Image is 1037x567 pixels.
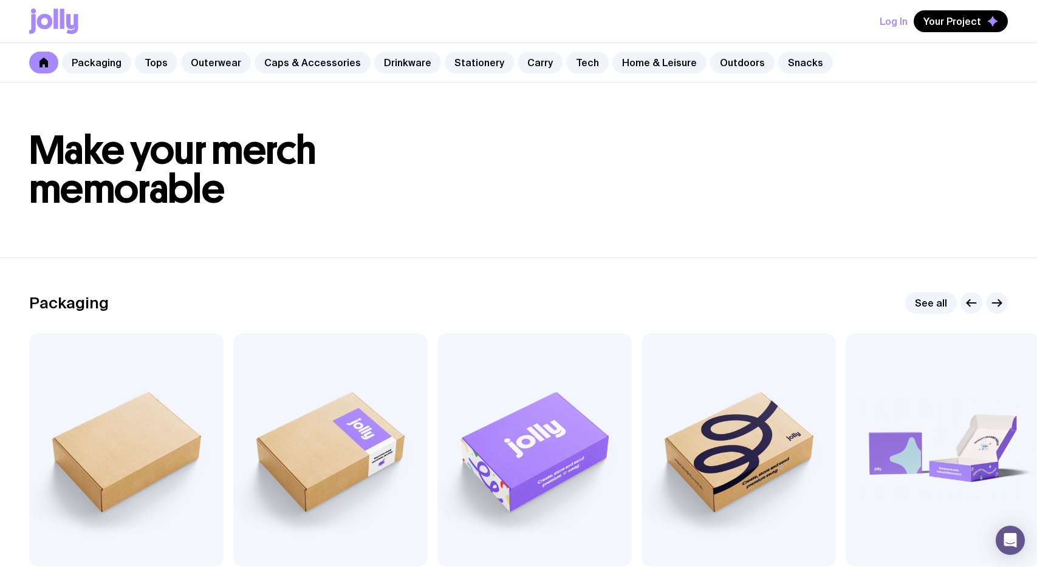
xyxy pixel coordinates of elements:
[710,52,775,73] a: Outdoors
[905,292,957,314] a: See all
[880,10,908,32] button: Log In
[29,294,109,312] h2: Packaging
[612,52,707,73] a: Home & Leisure
[518,52,563,73] a: Carry
[255,52,371,73] a: Caps & Accessories
[181,52,251,73] a: Outerwear
[374,52,441,73] a: Drinkware
[566,52,609,73] a: Tech
[62,52,131,73] a: Packaging
[914,10,1008,32] button: Your Project
[29,126,317,213] span: Make your merch memorable
[923,15,981,27] span: Your Project
[445,52,514,73] a: Stationery
[996,526,1025,555] div: Open Intercom Messenger
[778,52,833,73] a: Snacks
[135,52,177,73] a: Tops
